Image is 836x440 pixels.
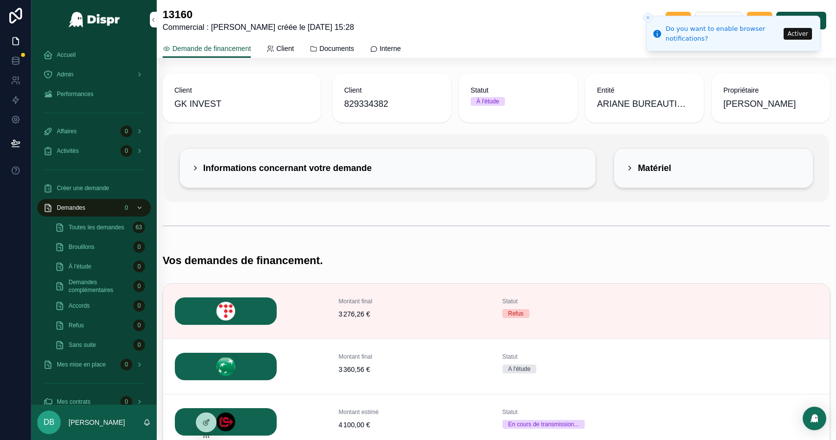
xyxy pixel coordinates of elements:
a: Accueil [37,46,151,64]
span: Demandes complémentaires [69,278,129,294]
span: Statut [471,85,566,95]
button: Close toast [643,13,653,23]
span: Client [174,85,309,95]
a: À l'étude0 [49,258,151,275]
a: Documents [310,40,354,59]
div: À l'étude [477,97,499,106]
span: Propriétaire [723,85,818,95]
span: 829334382 [344,97,439,111]
span: Sans suite [69,341,96,349]
div: 0 [133,261,145,272]
div: 0 [133,300,145,312]
span: ARIANE BUREAUTIQUE [597,97,692,111]
h2: Informations concernant votre demande [203,160,372,176]
h2: Matériel [638,160,671,176]
span: Documents [319,44,354,53]
div: 0 [120,125,132,137]
a: Mes mise en place0 [37,356,151,373]
span: Statut [502,408,654,416]
span: Statut [502,353,654,361]
div: En cours de transmission... [508,420,579,429]
span: Brouillons [69,243,95,251]
button: Activer [784,28,812,40]
h1: Vos demandes de financement. [163,254,323,268]
a: Accords0 [49,297,151,315]
span: Montant final [338,297,490,305]
a: Demandes0 [37,199,151,217]
a: Activités0 [37,142,151,160]
div: 0 [133,280,145,292]
a: Créer une demande [37,179,151,197]
a: Refus0 [49,317,151,334]
span: Admin [57,71,73,78]
img: BNP.png [175,353,277,380]
h1: 13160 [163,8,354,22]
div: 0 [133,241,145,253]
span: 4 100,00 € [338,420,490,430]
div: 0 [120,359,132,370]
div: 0 [133,319,145,331]
span: Entité [597,85,692,95]
span: Accords [69,302,90,310]
p: [PERSON_NAME] [69,417,125,427]
span: Mes contrats [57,398,91,406]
span: Mes mise en place [57,361,106,368]
span: Montant estimé [338,408,490,416]
a: Performances [37,85,151,103]
span: Refus [69,321,84,329]
div: Do you want to enable browser notifications? [666,24,781,43]
span: GK INVEST [174,97,221,111]
a: Brouillons0 [49,238,151,256]
img: LEASECOM.png [175,297,277,325]
div: 0 [120,202,132,214]
span: Toutes les demandes [69,223,124,231]
div: 0 [120,396,132,408]
span: Montant final [338,353,490,361]
span: Créer une demande [57,184,109,192]
img: LOCAM.png [175,408,277,436]
span: 3 360,56 € [338,365,490,374]
div: A l'étude [508,365,531,373]
a: Demande de financement [163,40,251,58]
img: App logo [68,12,120,27]
a: Mes contrats0 [37,393,151,411]
div: Refus [508,309,524,318]
span: Demande de financement [172,44,251,53]
span: Affaires [57,127,76,135]
span: Activités [57,147,79,155]
div: Open Intercom Messenger [803,407,826,430]
span: Performances [57,90,94,98]
a: Toutes les demandes63 [49,219,151,236]
span: Client [276,44,294,53]
span: [PERSON_NAME] [723,97,796,111]
a: Admin [37,66,151,83]
a: Demandes complémentaires0 [49,277,151,295]
div: 63 [133,221,145,233]
span: Accueil [57,51,76,59]
span: 3 276,26 € [338,309,490,319]
div: 0 [133,339,145,351]
a: Sans suite0 [49,336,151,354]
span: Interne [380,44,401,53]
a: Client [266,40,294,59]
div: scrollable content [31,39,157,405]
span: Demandes [57,204,85,212]
a: Interne [370,40,401,59]
span: Commercial : [PERSON_NAME] créée le [DATE] 15:28 [163,22,354,33]
span: DB [44,416,54,428]
span: Client [344,85,439,95]
a: Affaires0 [37,122,151,140]
span: À l'étude [69,263,91,270]
div: 0 [120,145,132,157]
span: Statut [502,297,654,305]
